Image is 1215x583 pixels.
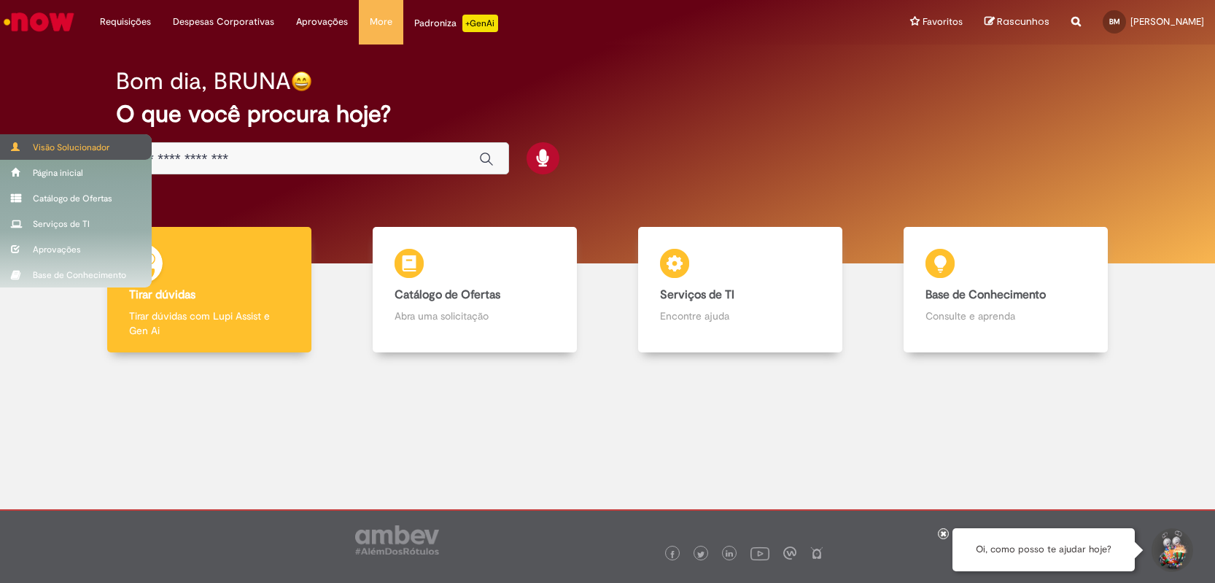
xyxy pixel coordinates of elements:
[342,227,607,353] a: Catálogo de Ofertas Abra uma solicitação
[462,15,498,32] p: +GenAi
[77,227,342,353] a: Tirar dúvidas Tirar dúvidas com Lupi Assist e Gen Ai
[607,227,873,353] a: Serviços de TI Encontre ajuda
[925,309,1086,323] p: Consulte e aprenda
[810,547,823,560] img: logo_footer_naosei.png
[414,15,498,32] div: Padroniza
[1149,528,1193,572] button: Iniciar Conversa de Suporte
[173,15,274,29] span: Despesas Corporativas
[355,525,439,555] img: logo_footer_ambev_rotulo_gray.png
[985,15,1049,29] a: Rascunhos
[925,287,1046,302] b: Base de Conhecimento
[660,287,734,302] b: Serviços de TI
[1,7,77,36] img: ServiceNow
[100,15,151,29] span: Requisições
[395,287,500,302] b: Catálogo de Ofertas
[923,15,963,29] span: Favoritos
[395,309,555,323] p: Abra uma solicitação
[697,551,704,558] img: logo_footer_twitter.png
[129,309,290,338] p: Tirar dúvidas com Lupi Assist e Gen Ai
[873,227,1138,353] a: Base de Conhecimento Consulte e aprenda
[370,15,392,29] span: More
[116,69,291,94] h2: Bom dia, BRUNA
[660,309,820,323] p: Encontre ajuda
[291,71,312,92] img: happy-face.png
[952,528,1135,571] div: Oi, como posso te ajudar hoje?
[129,287,195,302] b: Tirar dúvidas
[783,547,796,560] img: logo_footer_workplace.png
[1130,15,1204,28] span: [PERSON_NAME]
[750,544,769,563] img: logo_footer_youtube.png
[296,15,348,29] span: Aprovações
[997,15,1049,28] span: Rascunhos
[669,551,676,558] img: logo_footer_facebook.png
[116,101,1100,127] h2: O que você procura hoje?
[1109,17,1120,26] span: BM
[726,550,733,559] img: logo_footer_linkedin.png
